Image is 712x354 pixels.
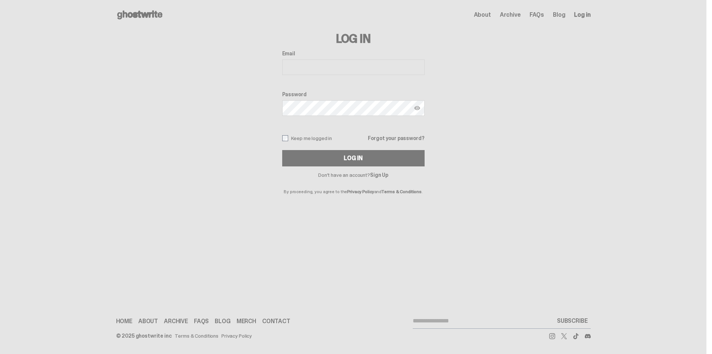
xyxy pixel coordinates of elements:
[282,178,425,194] p: By proceeding, you agree to the and .
[175,333,218,338] a: Terms & Conditions
[262,318,290,324] a: Contact
[382,189,422,195] a: Terms & Conditions
[116,333,172,338] div: © 2025 ghostwrite inc
[282,150,425,166] button: Log In
[474,12,491,18] a: About
[414,105,420,111] img: Show password
[344,155,362,161] div: Log In
[553,12,565,18] a: Blog
[282,33,425,45] h3: Log In
[138,318,158,324] a: About
[116,318,132,324] a: Home
[282,135,288,141] input: Keep me logged in
[347,189,374,195] a: Privacy Policy
[237,318,256,324] a: Merch
[282,172,425,178] p: Don't have an account?
[530,12,544,18] a: FAQs
[164,318,188,324] a: Archive
[500,12,521,18] a: Archive
[574,12,590,18] a: Log in
[368,136,424,141] a: Forgot your password?
[282,91,425,97] label: Password
[370,172,388,178] a: Sign Up
[215,318,230,324] a: Blog
[194,318,209,324] a: FAQs
[282,135,332,141] label: Keep me logged in
[221,333,252,338] a: Privacy Policy
[282,51,425,56] label: Email
[554,314,591,328] button: SUBSCRIBE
